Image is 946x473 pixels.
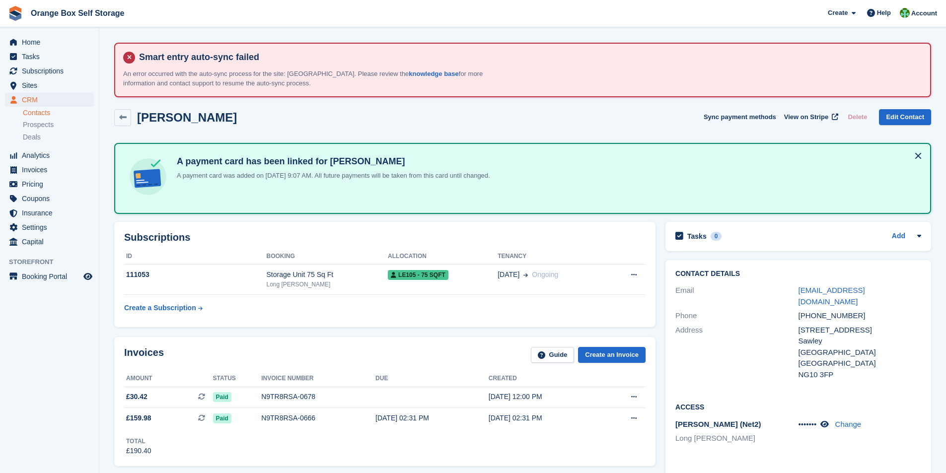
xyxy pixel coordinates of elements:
[267,270,388,280] div: Storage Unit 75 Sq Ft
[22,163,81,177] span: Invoices
[879,109,931,126] a: Edit Contact
[261,371,375,387] th: Invoice number
[5,93,94,107] a: menu
[82,270,94,282] a: Preview store
[375,413,489,423] div: [DATE] 02:31 PM
[375,371,489,387] th: Due
[5,148,94,162] a: menu
[267,280,388,289] div: Long [PERSON_NAME]
[578,347,646,363] a: Create an Invoice
[780,109,840,126] a: View on Stripe
[22,35,81,49] span: Home
[124,270,267,280] div: 111053
[911,8,937,18] span: Account
[892,231,905,242] a: Add
[124,347,164,363] h2: Invoices
[388,249,498,265] th: Allocation
[5,192,94,205] a: menu
[213,413,231,423] span: Paid
[124,249,267,265] th: ID
[22,148,81,162] span: Analytics
[877,8,891,18] span: Help
[126,446,151,456] div: £190.40
[22,235,81,249] span: Capital
[409,70,458,77] a: knowledge base
[835,420,862,428] a: Change
[22,50,81,64] span: Tasks
[135,52,922,63] h4: Smart entry auto-sync failed
[687,232,707,241] h2: Tasks
[22,177,81,191] span: Pricing
[675,402,921,411] h2: Access
[784,112,828,122] span: View on Stripe
[5,64,94,78] a: menu
[22,93,81,107] span: CRM
[22,206,81,220] span: Insurance
[844,109,871,126] button: Delete
[799,347,921,358] div: [GEOGRAPHIC_DATA]
[498,249,608,265] th: Tenancy
[123,69,496,88] p: An error occurred with the auto-sync process for the site: [GEOGRAPHIC_DATA]. Please review the f...
[675,325,798,381] div: Address
[388,270,448,280] span: LE105 - 75 SQFT
[5,206,94,220] a: menu
[173,156,490,167] h4: A payment card has been linked for [PERSON_NAME]
[5,177,94,191] a: menu
[23,120,54,130] span: Prospects
[828,8,848,18] span: Create
[704,109,776,126] button: Sync payment methods
[23,133,41,142] span: Deals
[900,8,910,18] img: Binder Bhardwaj
[675,420,761,428] span: [PERSON_NAME] (Net2)
[799,369,921,381] div: NG10 3FP
[22,78,81,92] span: Sites
[498,270,519,280] span: [DATE]
[23,132,94,142] a: Deals
[799,286,865,306] a: [EMAIL_ADDRESS][DOMAIN_NAME]
[261,413,375,423] div: N9TR8RSA-0666
[5,235,94,249] a: menu
[173,171,490,181] p: A payment card was added on [DATE] 9:07 AM. All future payments will be taken from this card unti...
[124,303,196,313] div: Create a Subscription
[675,310,798,322] div: Phone
[137,111,237,124] h2: [PERSON_NAME]
[213,392,231,402] span: Paid
[124,232,646,243] h2: Subscriptions
[711,232,722,241] div: 0
[675,270,921,278] h2: Contact Details
[5,220,94,234] a: menu
[675,285,798,307] div: Email
[267,249,388,265] th: Booking
[23,108,94,118] a: Contacts
[22,64,81,78] span: Subscriptions
[124,371,213,387] th: Amount
[27,5,129,21] a: Orange Box Self Storage
[124,299,203,317] a: Create a Subscription
[126,392,147,402] span: £30.42
[213,371,262,387] th: Status
[22,192,81,205] span: Coupons
[532,270,558,278] span: Ongoing
[5,50,94,64] a: menu
[5,35,94,49] a: menu
[22,270,81,283] span: Booking Portal
[23,120,94,130] a: Prospects
[489,392,602,402] div: [DATE] 12:00 PM
[489,413,602,423] div: [DATE] 02:31 PM
[22,220,81,234] span: Settings
[5,270,94,283] a: menu
[799,325,921,336] div: [STREET_ADDRESS]
[531,347,575,363] a: Guide
[126,413,151,423] span: £159.98
[799,336,921,347] div: Sawley
[261,392,375,402] div: N9TR8RSA-0678
[126,437,151,446] div: Total
[799,310,921,322] div: [PHONE_NUMBER]
[5,78,94,92] a: menu
[8,6,23,21] img: stora-icon-8386f47178a22dfd0bd8f6a31ec36ba5ce8667c1dd55bd0f319d3a0aa187defe.svg
[675,433,798,444] li: Long [PERSON_NAME]
[799,358,921,369] div: [GEOGRAPHIC_DATA]
[5,163,94,177] a: menu
[489,371,602,387] th: Created
[9,257,99,267] span: Storefront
